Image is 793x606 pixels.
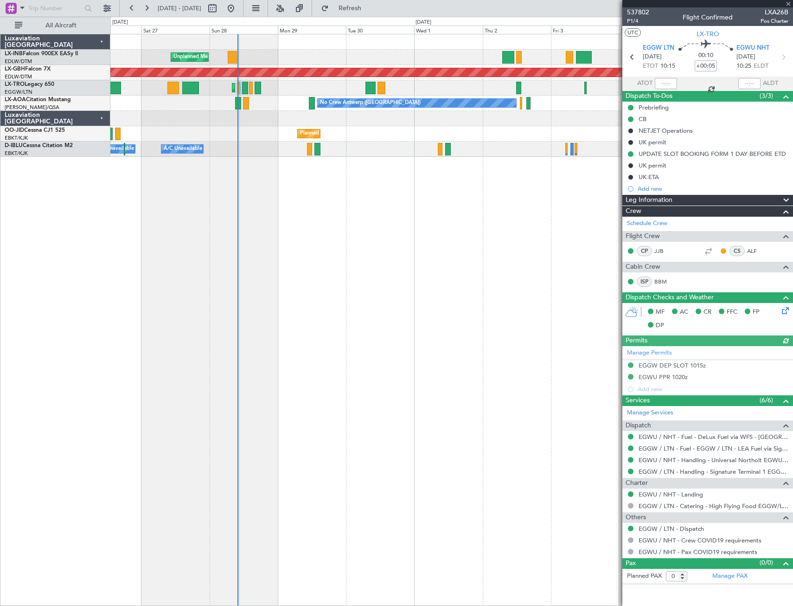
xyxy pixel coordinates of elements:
[760,558,773,567] span: (0/0)
[639,536,761,544] a: EGWU / NHT - Crew COVID19 requirements
[703,308,711,317] span: CR
[627,7,649,17] span: 537802
[5,143,23,148] span: D-IBLU
[483,26,551,34] div: Thu 2
[626,292,714,303] span: Dispatch Checks and Weather
[643,52,662,62] span: [DATE]
[331,5,370,12] span: Refresh
[639,502,788,510] a: EGGW / LTN - Catering - High Flying Food EGGW/LTN
[637,246,652,256] div: CP
[5,51,23,57] span: LX-INB
[625,28,641,37] button: UTC
[5,58,32,65] a: EDLW/DTM
[639,456,788,464] a: EGWU / NHT - Handling - Universal Northolt EGWU / NHT
[300,127,408,141] div: Planned Maint Kortrijk-[GEOGRAPHIC_DATA]
[761,17,788,25] span: Pos Charter
[626,558,636,569] span: Pax
[639,161,666,169] div: UK permit
[5,66,25,72] span: LX-GBH
[639,150,786,158] div: UPDATE SLOT BOOKING FORM 1 DAY BEFORE ETD
[754,62,768,71] span: ELDT
[654,247,675,255] a: JJB
[317,1,372,16] button: Refresh
[416,19,431,26] div: [DATE]
[626,420,651,431] span: Dispatch
[639,127,693,135] div: NETJET Operations
[753,308,760,317] span: FP
[698,51,713,60] span: 00:10
[5,51,78,57] a: LX-INBFalcon 900EX EASy II
[637,79,652,88] span: ATOT
[5,128,65,133] a: OO-JIDCessna CJ1 525
[24,22,98,29] span: All Aircraft
[626,512,646,523] span: Others
[626,262,660,272] span: Cabin Crew
[639,468,788,476] a: EGGW / LTN - Handling - Signature Terminal 1 EGGW / LTN
[637,277,652,287] div: ISP
[28,1,82,15] input: Trip Number
[639,445,788,452] a: EGGW / LTN - Fuel - EGGW / LTN - LEA Fuel via Signature in EGGW
[763,79,778,88] span: ALDT
[626,231,660,242] span: Flight Crew
[5,150,28,157] a: EBKT/KJK
[639,525,704,533] a: EGGW / LTN - Dispatch
[761,7,788,17] span: LXA26B
[712,572,748,581] a: Manage PAX
[626,395,650,406] span: Services
[660,62,675,71] span: 10:15
[158,4,201,13] span: [DATE] - [DATE]
[5,97,71,103] a: LX-AOACitation Mustang
[173,50,256,64] div: Unplanned Maint Roma (Ciampino)
[627,408,673,418] a: Manage Services
[639,433,788,441] a: EGWU / NHT - Fuel - DeLux Fuel via WFS - [GEOGRAPHIC_DATA] / NHT
[626,91,672,102] span: Dispatch To-Dos
[5,143,73,148] a: D-IBLUCessna Citation M2
[760,91,773,101] span: (3/3)
[656,308,665,317] span: MF
[210,26,278,34] div: Sun 28
[320,96,421,110] div: No Crew Antwerp ([GEOGRAPHIC_DATA])
[5,89,32,96] a: EGGW/LTN
[626,478,648,489] span: Charter
[683,13,733,22] div: Flight Confirmed
[5,66,51,72] a: LX-GBHFalcon 7X
[639,138,666,146] div: UK permit
[626,195,672,206] span: Leg Information
[346,26,414,34] div: Tue 30
[164,142,312,156] div: A/C Unavailable [GEOGRAPHIC_DATA]-[GEOGRAPHIC_DATA]
[760,395,773,405] span: (6/6)
[5,73,32,80] a: EDLW/DTM
[551,26,619,34] div: Fri 3
[639,115,646,123] div: CB
[5,104,59,111] a: [PERSON_NAME]/QSA
[736,52,755,62] span: [DATE]
[643,62,658,71] span: ETOT
[414,26,482,34] div: Wed 1
[643,44,674,53] span: EGGW LTN
[627,572,662,581] label: Planned PAX
[697,29,719,39] span: LX-TRO
[654,277,675,286] a: BBM
[639,490,703,498] a: EGWU / NHT - Landing
[729,246,745,256] div: CS
[639,173,659,181] div: UK ETA
[639,103,669,111] div: Prebriefing
[278,26,346,34] div: Mon 29
[639,548,757,556] a: EGWU / NHT - Pax COVID19 requirements
[10,18,101,33] button: All Aircraft
[656,321,664,330] span: DP
[736,62,751,71] span: 10:25
[5,128,24,133] span: OO-JID
[627,219,667,228] a: Schedule Crew
[680,308,688,317] span: AC
[727,308,737,317] span: FFC
[619,26,687,34] div: Sat 4
[5,82,54,87] a: LX-TROLegacy 650
[627,17,649,25] span: P1/4
[5,82,25,87] span: LX-TRO
[5,135,28,142] a: EBKT/KJK
[626,206,641,217] span: Crew
[638,185,788,193] div: Add new
[5,97,26,103] span: LX-AOA
[736,44,769,53] span: EGWU NHT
